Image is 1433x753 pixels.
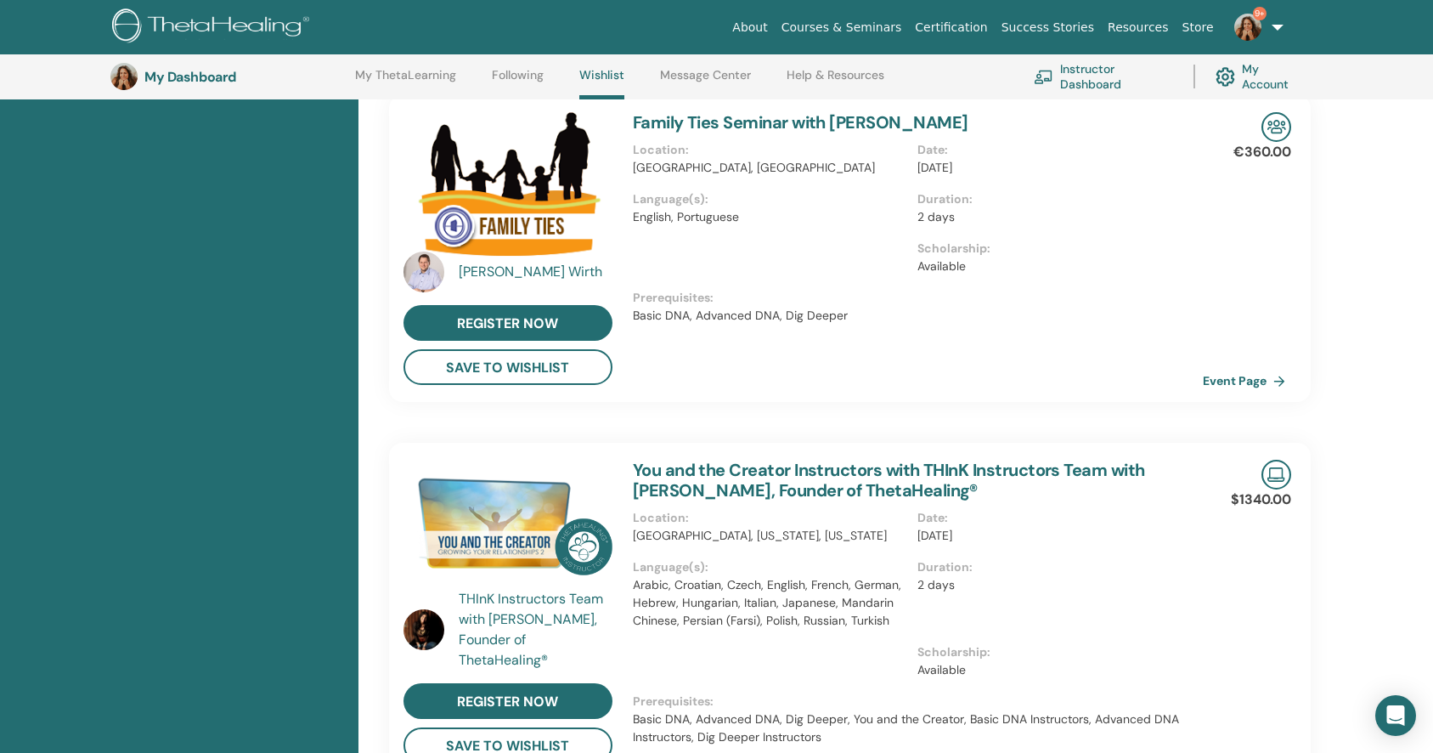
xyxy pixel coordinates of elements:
a: Success Stories [995,12,1101,43]
p: Basic DNA, Advanced DNA, Dig Deeper, You and the Creator, Basic DNA Instructors, Advanced DNA Ins... [633,711,1203,746]
img: In-Person Seminar [1261,112,1291,142]
a: Family Ties Seminar with [PERSON_NAME] [633,111,968,133]
p: Scholarship : [917,643,1193,661]
a: Help & Resources [787,68,884,95]
a: Message Center [660,68,751,95]
a: Certification [908,12,994,43]
p: Prerequisites : [633,693,1203,711]
a: register now [403,683,612,719]
span: register now [457,314,558,332]
a: Courses & Seminars [775,12,909,43]
p: [GEOGRAPHIC_DATA], [US_STATE], [US_STATE] [633,527,908,545]
a: THInK Instructors Team with [PERSON_NAME], Founder of ThetaHealing® [459,589,616,671]
p: Location : [633,141,908,159]
p: Duration : [917,190,1193,208]
img: default.jpg [403,252,444,292]
img: default.jpg [1234,14,1261,41]
img: chalkboard-teacher.svg [1034,70,1053,84]
p: Date : [917,141,1193,159]
p: [DATE] [917,159,1193,177]
p: 2 days [917,576,1193,594]
p: [DATE] [917,527,1193,545]
img: default.jpg [110,63,138,90]
a: Instructor Dashboard [1034,58,1173,95]
img: Family Ties Seminar [403,112,612,258]
p: Location : [633,509,908,527]
p: Date : [917,509,1193,527]
p: 2 days [917,208,1193,226]
img: logo.png [112,8,315,47]
p: Duration : [917,558,1193,576]
p: Language(s) : [633,558,908,576]
p: Arabic, Croatian, Czech, English, French, German, Hebrew, Hungarian, Italian, Japanese, Mandarin ... [633,576,908,630]
img: Live Online Seminar [1261,460,1291,490]
span: 9+ [1253,7,1267,20]
a: Following [492,68,544,95]
a: Wishlist [579,68,624,99]
a: Event Page [1203,368,1292,393]
a: register now [403,305,612,341]
h3: My Dashboard [144,69,314,85]
a: Resources [1101,12,1176,43]
p: Basic DNA, Advanced DNA, Dig Deeper [633,307,1203,325]
p: Available [917,661,1193,679]
p: Available [917,258,1193,275]
button: save to wishlist [403,349,612,385]
p: €360.00 [1233,142,1291,162]
p: English, Portuguese [633,208,908,226]
a: [PERSON_NAME] Wirth [459,262,616,282]
img: cog.svg [1216,63,1235,91]
p: Scholarship : [917,240,1193,258]
span: register now [457,693,558,711]
a: About [725,12,774,43]
div: Open Intercom Messenger [1375,695,1416,736]
img: You and the Creator Instructors [403,460,612,594]
p: [GEOGRAPHIC_DATA], [GEOGRAPHIC_DATA] [633,159,908,177]
a: My ThetaLearning [355,68,456,95]
a: Store [1176,12,1221,43]
p: Prerequisites : [633,289,1203,307]
a: You and the Creator Instructors with THInK Instructors Team with [PERSON_NAME], Founder of ThetaH... [633,459,1145,501]
p: Language(s) : [633,190,908,208]
img: default.jpg [403,609,444,650]
a: My Account [1216,58,1306,95]
p: $1340.00 [1231,490,1291,510]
